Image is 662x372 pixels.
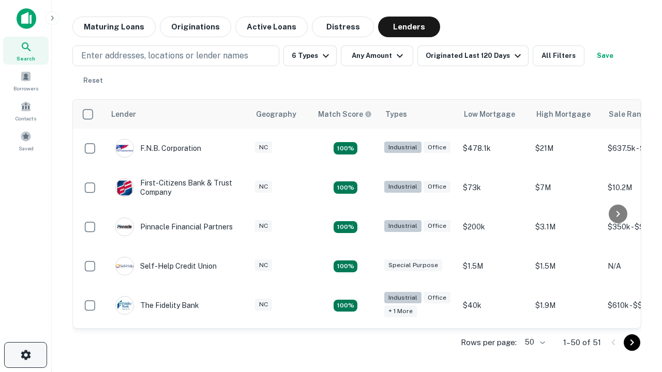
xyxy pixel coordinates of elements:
[318,109,372,120] div: Capitalize uses an advanced AI algorithm to match your search with the best lender. The match sco...
[530,168,603,207] td: $7M
[116,218,133,236] img: picture
[424,220,450,232] div: Office
[255,259,272,271] div: NC
[530,129,603,168] td: $21M
[384,259,442,271] div: Special Purpose
[334,221,357,234] div: Matching Properties: 10, hasApolloMatch: undefined
[312,100,379,129] th: Capitalize uses an advanced AI algorithm to match your search with the best lender. The match sco...
[530,325,603,364] td: $4M
[77,70,110,91] button: Reset
[16,114,36,122] span: Contacts
[530,286,603,325] td: $1.9M
[464,108,515,120] div: Low Mortgage
[536,108,591,120] div: High Mortgage
[255,299,272,311] div: NC
[115,218,233,236] div: Pinnacle Financial Partners
[250,100,312,129] th: Geography
[318,109,370,120] h6: Match Score
[378,17,440,37] button: Lenders
[19,144,34,152] span: Saved
[235,17,308,37] button: Active Loans
[13,84,38,92] span: Borrowers
[115,296,199,315] div: The Fidelity Bank
[461,336,517,349] p: Rows per page:
[334,300,357,312] div: Matching Properties: 9, hasApolloMatch: undefined
[384,292,422,304] div: Industrial
[255,181,272,193] div: NC
[533,45,584,66] button: All Filters
[530,246,603,286] td: $1.5M
[283,45,337,66] button: 6 Types
[111,108,136,120] div: Lender
[3,97,49,125] a: Contacts
[384,181,422,193] div: Industrial
[458,325,530,364] td: $82.5k
[384,305,417,317] div: + 1 more
[589,45,622,66] button: Save your search to get updates of matches that match your search criteria.
[334,260,357,273] div: Matching Properties: 11, hasApolloMatch: undefined
[72,45,279,66] button: Enter addresses, locations or lender names
[115,178,239,197] div: First-citizens Bank & Trust Company
[3,127,49,154] a: Saved
[424,292,450,304] div: Office
[255,142,272,153] div: NC
[255,220,272,232] div: NC
[334,181,357,194] div: Matching Properties: 7, hasApolloMatch: undefined
[563,336,601,349] p: 1–50 of 51
[341,45,413,66] button: Any Amount
[458,207,530,246] td: $200k
[3,67,49,95] a: Borrowers
[334,142,357,154] div: Matching Properties: 8, hasApolloMatch: undefined
[426,50,524,62] div: Originated Last 120 Days
[385,108,407,120] div: Types
[521,335,547,350] div: 50
[610,289,662,339] iframe: Chat Widget
[530,100,603,129] th: High Mortgage
[312,17,374,37] button: Distress
[72,17,156,37] button: Maturing Loans
[384,220,422,232] div: Industrial
[458,129,530,168] td: $478.1k
[458,168,530,207] td: $73k
[115,257,217,275] div: Self-help Credit Union
[105,100,250,129] th: Lender
[115,139,201,158] div: F.n.b. Corporation
[160,17,231,37] button: Originations
[530,207,603,246] td: $3.1M
[624,334,640,351] button: Go to next page
[458,100,530,129] th: Low Mortgage
[17,54,35,63] span: Search
[116,179,133,196] img: picture
[3,37,49,65] a: Search
[458,286,530,325] td: $40k
[81,50,248,62] p: Enter addresses, locations or lender names
[116,139,133,157] img: picture
[417,45,529,66] button: Originated Last 120 Days
[379,100,458,129] th: Types
[424,181,450,193] div: Office
[116,257,133,275] img: picture
[384,142,422,153] div: Industrial
[424,142,450,153] div: Office
[17,8,36,29] img: capitalize-icon.png
[256,108,296,120] div: Geography
[116,297,133,314] img: picture
[458,246,530,286] td: $1.5M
